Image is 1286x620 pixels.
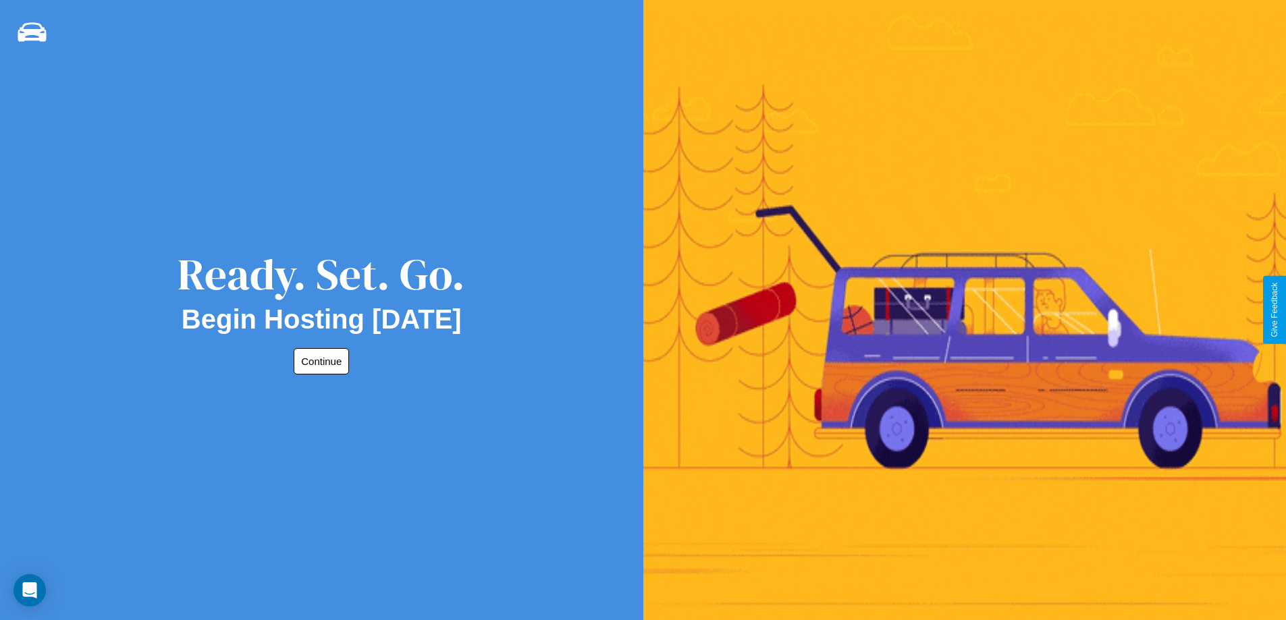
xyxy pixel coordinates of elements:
div: Give Feedback [1270,283,1279,337]
button: Continue [294,348,349,374]
h2: Begin Hosting [DATE] [182,304,462,335]
div: Open Intercom Messenger [14,574,46,607]
div: Ready. Set. Go. [178,244,465,304]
